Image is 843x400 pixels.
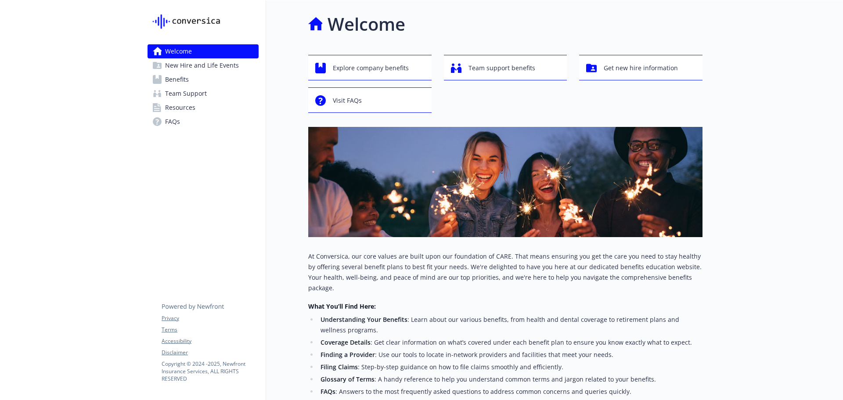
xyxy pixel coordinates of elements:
[318,374,702,385] li: : A handy reference to help you understand common terms and jargon related to your benefits.
[165,101,195,115] span: Resources
[308,87,432,113] button: Visit FAQs
[148,44,259,58] a: Welcome
[318,337,702,348] li: : Get clear information on what’s covered under each benefit plan to ensure you know exactly what...
[162,326,258,334] a: Terms
[328,11,405,37] h1: Welcome
[321,350,375,359] strong: Finding a Provider
[318,350,702,360] li: : Use our tools to locate in-network providers and facilities that meet your needs.
[604,60,678,76] span: Get new hire information
[162,314,258,322] a: Privacy
[148,58,259,72] a: New Hire and Life Events
[162,349,258,357] a: Disclaimer
[165,115,180,129] span: FAQs
[318,314,702,335] li: : Learn about our various benefits, from health and dental coverage to retirement plans and welln...
[321,375,375,383] strong: Glossary of Terms
[321,315,407,324] strong: Understanding Your Benefits
[162,360,258,382] p: Copyright © 2024 - 2025 , Newfront Insurance Services, ALL RIGHTS RESERVED
[468,60,535,76] span: Team support benefits
[318,362,702,372] li: : Step-by-step guidance on how to file claims smoothly and efficiently.
[321,338,371,346] strong: Coverage Details
[148,72,259,86] a: Benefits
[148,86,259,101] a: Team Support
[165,72,189,86] span: Benefits
[308,55,432,80] button: Explore company benefits
[579,55,702,80] button: Get new hire information
[162,337,258,345] a: Accessibility
[148,115,259,129] a: FAQs
[165,44,192,58] span: Welcome
[165,58,239,72] span: New Hire and Life Events
[318,386,702,397] li: : Answers to the most frequently asked questions to address common concerns and queries quickly.
[308,251,702,293] p: At Conversica, our core values are built upon our foundation of CARE. That means ensuring you get...
[444,55,567,80] button: Team support benefits
[308,127,702,237] img: overview page banner
[308,302,376,310] strong: What You’ll Find Here:
[321,387,335,396] strong: FAQs
[148,101,259,115] a: Resources
[165,86,207,101] span: Team Support
[333,60,409,76] span: Explore company benefits
[333,92,362,109] span: Visit FAQs
[321,363,358,371] strong: Filing Claims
